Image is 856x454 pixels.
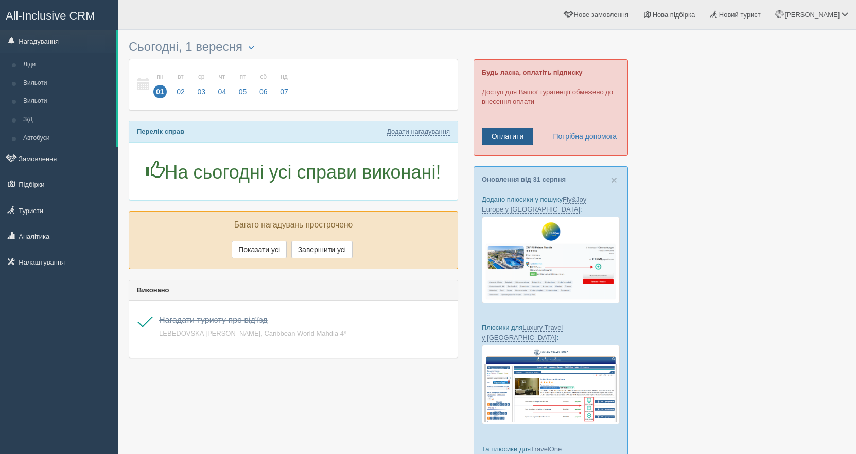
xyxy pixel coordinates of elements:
small: вт [174,73,187,81]
span: [PERSON_NAME] [784,11,840,19]
a: Оплатити [482,128,533,145]
small: ср [195,73,208,81]
img: fly-joy-de-proposal-crm-for-travel-agency.png [482,217,620,303]
span: 06 [257,85,270,98]
span: 07 [277,85,291,98]
a: All-Inclusive CRM [1,1,118,29]
a: чт 04 [213,67,232,102]
span: Новий турист [719,11,761,19]
button: Показати усі [232,241,287,258]
a: Додати нагадування [387,128,450,136]
b: Виконано [137,286,169,294]
span: 05 [236,85,250,98]
p: Додано плюсики у пошуку : [482,195,620,214]
a: нд 07 [274,67,291,102]
span: 01 [153,85,167,98]
a: сб 06 [254,67,273,102]
a: пн 01 [150,67,170,102]
span: All-Inclusive CRM [6,9,95,22]
span: 02 [174,85,187,98]
small: нд [277,73,291,81]
small: пт [236,73,250,81]
button: Close [611,174,617,185]
small: чт [216,73,229,81]
a: ср 03 [191,67,211,102]
a: Нагадати туристу про від'їзд [159,316,268,324]
small: пн [153,73,167,81]
p: Багато нагадувань прострочено [137,219,450,231]
a: Автобуси [19,129,116,148]
a: Fly&Joy Europe у [GEOGRAPHIC_DATA] [482,196,586,214]
a: Luxury Travel у [GEOGRAPHIC_DATA] [482,324,563,342]
img: luxury-travel-%D0%BF%D0%BE%D0%B4%D0%B1%D0%BE%D1%80%D0%BA%D0%B0-%D1%81%D1%80%D0%BC-%D0%B4%D0%BB%D1... [482,345,620,424]
a: LEBEDOVSKA [PERSON_NAME], Caribbean World Mahdia 4* [159,329,346,337]
h1: На сьогодні усі справи виконані! [137,161,450,183]
a: Вильоти [19,74,116,93]
a: вт 02 [171,67,190,102]
a: Вильоти [19,92,116,111]
a: Ліди [19,56,116,74]
span: Нове замовлення [574,11,628,19]
p: Плюсики для : [482,323,620,342]
span: 04 [216,85,229,98]
span: 03 [195,85,208,98]
span: Нова підбірка [653,11,695,19]
a: Оновлення від 31 серпня [482,176,566,183]
small: сб [257,73,270,81]
a: З/Д [19,111,116,129]
a: пт 05 [233,67,253,102]
a: Потрібна допомога [546,128,617,145]
h3: Сьогодні, 1 вересня [129,40,458,54]
b: Будь ласка, оплатіть підписку [482,68,582,76]
span: × [611,174,617,186]
button: Завершити усі [291,241,353,258]
div: Доступ для Вашої турагенції обмежено до внесення оплати [474,59,628,156]
b: Перелік справ [137,128,184,135]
